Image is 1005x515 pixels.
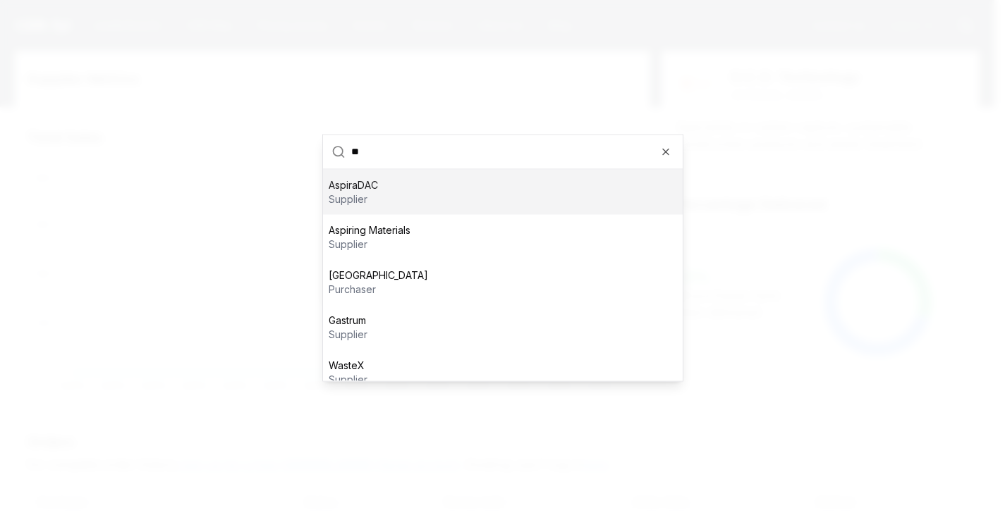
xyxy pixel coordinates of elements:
[329,223,410,237] p: Aspiring Materials
[329,372,367,386] p: supplier
[329,313,367,327] p: Gastrum
[329,178,378,192] p: AspiraDAC
[329,268,428,282] p: [GEOGRAPHIC_DATA]
[329,192,378,206] p: supplier
[329,327,367,341] p: supplier
[329,237,410,251] p: supplier
[329,282,428,296] p: purchaser
[329,358,367,372] p: WasteX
